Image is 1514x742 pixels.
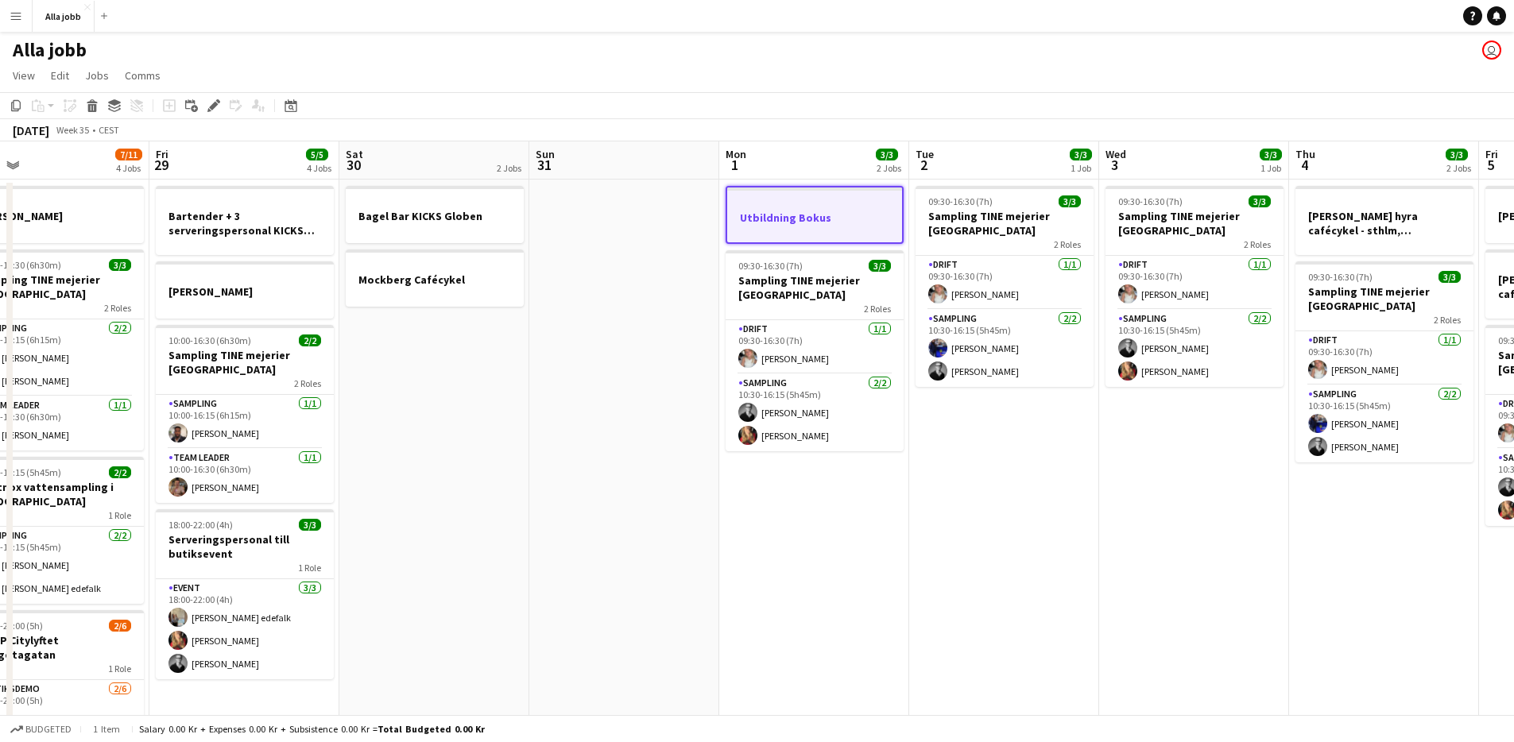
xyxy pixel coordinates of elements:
app-card-role: Drift1/109:30-16:30 (7h)[PERSON_NAME] [726,320,904,374]
h3: Utbildning Bokus [727,211,902,225]
div: 2 Jobs [877,162,901,174]
span: 2/6 [109,620,131,632]
span: 1 Role [108,663,131,674]
span: Tue [916,147,934,161]
span: 09:30-16:30 (7h) [1118,195,1183,207]
span: 2 Roles [294,377,321,389]
span: 1 Role [298,562,321,574]
span: 3/3 [1438,271,1461,283]
app-job-card: [PERSON_NAME] [156,261,334,319]
app-job-card: 09:30-16:30 (7h)3/3Sampling TINE mejerier [GEOGRAPHIC_DATA]2 RolesDrift1/109:30-16:30 (7h)[PERSON... [726,250,904,451]
span: 3/3 [1070,149,1092,160]
span: 5/5 [306,149,328,160]
h3: Sampling TINE mejerier [GEOGRAPHIC_DATA] [1105,209,1284,238]
span: 4 [1293,156,1315,174]
span: Fri [1485,147,1498,161]
span: 3/3 [1249,195,1271,207]
span: View [13,68,35,83]
a: Edit [45,65,76,86]
span: 3/3 [876,149,898,160]
span: 10:00-16:30 (6h30m) [168,334,251,346]
app-job-card: 18:00-22:00 (4h)3/3Serveringspersonal till butiksevent1 RoleEvent3/318:00-22:00 (4h)[PERSON_NAME]... [156,509,334,679]
h3: Sampling TINE mejerier [GEOGRAPHIC_DATA] [726,273,904,302]
span: 2/2 [109,466,131,478]
app-card-role: Sampling2/210:30-16:15 (5h45m)[PERSON_NAME][PERSON_NAME] [726,374,904,451]
span: 5 [1483,156,1498,174]
a: View [6,65,41,86]
span: 09:30-16:30 (7h) [928,195,993,207]
app-card-role: Sampling2/210:30-16:15 (5h45m)[PERSON_NAME][PERSON_NAME] [916,310,1094,387]
div: 2 Jobs [1446,162,1471,174]
span: Budgeted [25,724,72,735]
span: 7/11 [115,149,142,160]
span: Total Budgeted 0.00 kr [378,723,485,735]
div: Salary 0.00 kr + Expenses 0.00 kr + Subsistence 0.00 kr = [139,723,485,735]
span: Wed [1105,147,1126,161]
span: Week 35 [52,124,92,136]
span: Comms [125,68,161,83]
a: Comms [118,65,167,86]
div: CEST [99,124,119,136]
app-card-role: Drift1/109:30-16:30 (7h)[PERSON_NAME] [916,256,1094,310]
span: Thu [1295,147,1315,161]
div: 1 Job [1071,162,1091,174]
h3: [PERSON_NAME] hyra cafécykel - sthlm, [GEOGRAPHIC_DATA], cph [1295,209,1473,238]
h3: Sampling TINE mejerier [GEOGRAPHIC_DATA] [156,348,334,377]
app-job-card: Bagel Bar KICKS Globen [346,186,524,243]
span: 3/3 [1260,149,1282,160]
span: Jobs [85,68,109,83]
h3: Bagel Bar KICKS Globen [346,209,524,223]
h1: Alla jobb [13,38,87,62]
div: 4 Jobs [116,162,141,174]
app-job-card: 10:00-16:30 (6h30m)2/2Sampling TINE mejerier [GEOGRAPHIC_DATA]2 RolesSampling1/110:00-16:15 (6h15... [156,325,334,503]
span: Sat [346,147,363,161]
span: 2 Roles [104,302,131,314]
app-job-card: Mockberg Cafécykel [346,249,524,307]
span: 09:30-16:30 (7h) [1308,271,1373,283]
div: 4 Jobs [307,162,331,174]
span: Sun [536,147,555,161]
span: 2 Roles [1434,314,1461,326]
span: 1 Role [108,509,131,521]
h3: Mockberg Cafécykel [346,272,524,287]
span: 18:00-22:00 (4h) [168,519,233,531]
app-job-card: 09:30-16:30 (7h)3/3Sampling TINE mejerier [GEOGRAPHIC_DATA]2 RolesDrift1/109:30-16:30 (7h)[PERSON... [1105,186,1284,387]
button: Budgeted [8,721,74,738]
app-card-role: Event3/318:00-22:00 (4h)[PERSON_NAME] edefalk[PERSON_NAME][PERSON_NAME] [156,579,334,679]
span: 2 [913,156,934,174]
div: [PERSON_NAME] hyra cafécykel - sthlm, [GEOGRAPHIC_DATA], cph [1295,186,1473,255]
span: 30 [343,156,363,174]
div: 2 Jobs [497,162,521,174]
app-card-role: Team Leader1/110:00-16:30 (6h30m)[PERSON_NAME] [156,449,334,503]
app-card-role: Sampling2/210:30-16:15 (5h45m)[PERSON_NAME][PERSON_NAME] [1295,385,1473,462]
app-card-role: Drift1/109:30-16:30 (7h)[PERSON_NAME] [1105,256,1284,310]
span: Mon [726,147,746,161]
span: 2 Roles [1244,238,1271,250]
span: 2/2 [299,334,321,346]
span: 2 Roles [1054,238,1081,250]
app-job-card: 09:30-16:30 (7h)3/3Sampling TINE mejerier [GEOGRAPHIC_DATA]2 RolesDrift1/109:30-16:30 (7h)[PERSON... [1295,261,1473,462]
h3: Sampling TINE mejerier [GEOGRAPHIC_DATA] [916,209,1094,238]
app-job-card: Bartender + 3 serveringspersonal KICKS Globen [156,186,334,255]
span: 29 [153,156,168,174]
span: 2 Roles [864,303,891,315]
app-job-card: Utbildning Bokus [726,186,904,244]
span: 3/3 [869,260,891,272]
span: Fri [156,147,168,161]
app-job-card: 09:30-16:30 (7h)3/3Sampling TINE mejerier [GEOGRAPHIC_DATA]2 RolesDrift1/109:30-16:30 (7h)[PERSON... [916,186,1094,387]
h3: Serveringspersonal till butiksevent [156,532,334,561]
app-user-avatar: Emil Hasselberg [1482,41,1501,60]
a: Jobs [79,65,115,86]
app-card-role: Sampling2/210:30-16:15 (5h45m)[PERSON_NAME][PERSON_NAME] [1105,310,1284,387]
span: Edit [51,68,69,83]
span: 09:30-16:30 (7h) [738,260,803,272]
